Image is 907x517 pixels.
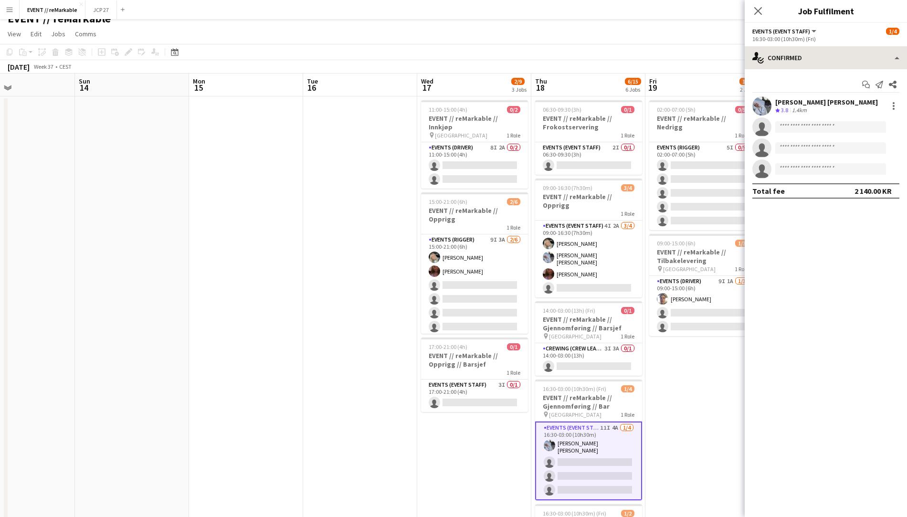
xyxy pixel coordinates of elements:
[625,78,641,85] span: 6/15
[506,132,520,139] span: 1 Role
[8,62,30,72] div: [DATE]
[507,198,520,205] span: 2/6
[421,338,528,412] app-job-card: 17:00-21:00 (4h)0/1EVENT // reMarkable // Opprigg // Barsjef1 RoleEvents (Event Staff)3I0/117:00-...
[512,86,527,93] div: 3 Jobs
[752,35,899,42] div: 16:30-03:00 (10h30m) (Fri)
[775,98,878,106] div: [PERSON_NAME] [PERSON_NAME]
[543,106,581,113] span: 06:30-09:30 (3h)
[735,106,749,113] span: 0/5
[752,28,810,35] span: Events (Event Staff)
[543,510,606,517] span: 16:30-03:00 (10h30m) (Fri)
[621,210,634,217] span: 1 Role
[649,77,657,85] span: Fri
[535,192,642,210] h3: EVENT // reMarkable // Opprigg
[193,77,205,85] span: Mon
[421,192,528,334] app-job-card: 15:00-21:00 (6h)2/6EVENT // reMarkable // Opprigg1 RoleEvents (Rigger)9I3A2/615:00-21:00 (6h)[PER...
[745,46,907,69] div: Confirmed
[752,28,818,35] button: Events (Event Staff)
[307,77,318,85] span: Tue
[735,240,749,247] span: 1/3
[886,28,899,35] span: 1/4
[543,307,595,314] span: 14:00-03:00 (13h) (Fri)
[621,184,634,191] span: 3/4
[506,369,520,376] span: 1 Role
[421,77,433,85] span: Wed
[854,186,892,196] div: 2 140.00 KR
[421,351,528,369] h3: EVENT // reMarkable // Opprigg // Barsjef
[543,184,592,191] span: 09:00-16:30 (7h30m)
[85,0,117,19] button: JCP 27
[621,106,634,113] span: 0/1
[549,411,601,418] span: [GEOGRAPHIC_DATA]
[77,82,90,93] span: 14
[306,82,318,93] span: 16
[8,30,21,38] span: View
[429,198,467,205] span: 15:00-21:00 (6h)
[535,179,642,297] div: 09:00-16:30 (7h30m)3/4EVENT // reMarkable // Opprigg1 RoleEvents (Event Staff)4I2A3/409:00-16:30 ...
[535,422,642,500] app-card-role: Events (Event Staff)11I4A1/416:30-03:00 (10h30m)[PERSON_NAME] [PERSON_NAME]
[535,221,642,297] app-card-role: Events (Event Staff)4I2A3/409:00-16:30 (7h30m)[PERSON_NAME][PERSON_NAME] [PERSON_NAME][PERSON_NAME]
[549,333,601,340] span: [GEOGRAPHIC_DATA]
[621,385,634,392] span: 1/4
[421,380,528,412] app-card-role: Events (Event Staff)3I0/117:00-21:00 (4h)
[420,82,433,93] span: 17
[625,86,641,93] div: 6 Jobs
[735,265,749,273] span: 1 Role
[790,106,809,115] div: 1.4km
[752,186,785,196] div: Total fee
[421,114,528,131] h3: EVENT // reMarkable // Innkjøp
[20,0,85,19] button: EVENT // reMarkable
[621,132,634,139] span: 1 Role
[535,142,642,175] app-card-role: Events (Event Staff)2I0/106:30-09:30 (3h)
[739,78,753,85] span: 1/8
[507,343,520,350] span: 0/1
[511,78,525,85] span: 2/9
[535,77,547,85] span: Thu
[75,30,96,38] span: Comms
[47,28,69,40] a: Jobs
[657,106,696,113] span: 02:00-07:00 (5h)
[621,307,634,314] span: 0/1
[649,142,756,230] app-card-role: Events (Rigger)5I0/502:00-07:00 (5h)
[59,63,72,70] div: CEST
[32,63,55,70] span: Week 37
[421,100,528,189] app-job-card: 11:00-15:00 (4h)0/2EVENT // reMarkable // Innkjøp [GEOGRAPHIC_DATA]1 RoleEvents (Driver)8I2A0/211...
[429,343,467,350] span: 17:00-21:00 (4h)
[649,276,756,336] app-card-role: Events (Driver)9I1A1/309:00-15:00 (6h)[PERSON_NAME]
[31,30,42,38] span: Edit
[191,82,205,93] span: 15
[649,234,756,336] div: 09:00-15:00 (6h)1/3EVENT // reMarkable // Tilbakelevering [GEOGRAPHIC_DATA]1 RoleEvents (Driver)9...
[71,28,100,40] a: Comms
[649,248,756,265] h3: EVENT // reMarkable // Tilbakelevering
[535,315,642,332] h3: EVENT // reMarkable // Gjennomføring // Barsjef
[535,393,642,411] h3: EVENT // reMarkable // Gjennomføring // Bar
[507,106,520,113] span: 0/2
[421,206,528,223] h3: EVENT // reMarkable // Opprigg
[429,106,467,113] span: 11:00-15:00 (4h)
[4,28,25,40] a: View
[621,333,634,340] span: 1 Role
[735,132,749,139] span: 1 Role
[535,380,642,500] app-job-card: 16:30-03:00 (10h30m) (Fri)1/4EVENT // reMarkable // Gjennomføring // Bar [GEOGRAPHIC_DATA]1 RoleE...
[663,265,716,273] span: [GEOGRAPHIC_DATA]
[535,100,642,175] app-job-card: 06:30-09:30 (3h)0/1EVENT // reMarkable // Frokostservering1 RoleEvents (Event Staff)2I0/106:30-09...
[621,510,634,517] span: 1/2
[657,240,696,247] span: 09:00-15:00 (6h)
[740,86,755,93] div: 2 Jobs
[534,82,547,93] span: 18
[648,82,657,93] span: 19
[535,301,642,376] app-job-card: 14:00-03:00 (13h) (Fri)0/1EVENT // reMarkable // Gjennomføring // Barsjef [GEOGRAPHIC_DATA]1 Role...
[535,343,642,376] app-card-role: Crewing (Crew Leader)3I3A0/114:00-03:00 (13h)
[27,28,45,40] a: Edit
[79,77,90,85] span: Sun
[649,100,756,230] app-job-card: 02:00-07:00 (5h)0/5EVENT // reMarkable // Nedrigg1 RoleEvents (Rigger)5I0/502:00-07:00 (5h)
[621,411,634,418] span: 1 Role
[435,132,487,139] span: [GEOGRAPHIC_DATA]
[781,106,788,114] span: 3.8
